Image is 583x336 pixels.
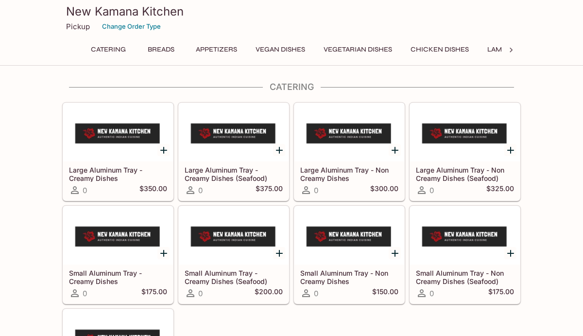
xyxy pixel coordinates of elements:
button: Add Large Aluminum Tray - Non Creamy Dishes (Seafood) [504,144,516,156]
div: Large Aluminum Tray - Creamy Dishes (Seafood) [179,103,289,161]
h5: $175.00 [488,287,514,299]
div: Small Aluminum Tray - Non Creamy Dishes [294,206,404,265]
button: Vegan Dishes [250,43,310,56]
h5: $325.00 [486,184,514,196]
h5: $200.00 [255,287,283,299]
button: Add Large Aluminum Tray - Creamy Dishes [157,144,170,156]
button: Add Large Aluminum Tray - Creamy Dishes (Seafood) [273,144,285,156]
h3: New Kamana Kitchen [66,4,517,19]
h5: Large Aluminum Tray - Creamy Dishes [69,166,167,182]
h5: $350.00 [139,184,167,196]
span: 0 [83,289,87,298]
button: Add Small Aluminum Tray - Creamy Dishes [157,247,170,259]
h5: Large Aluminum Tray - Creamy Dishes (Seafood) [185,166,283,182]
a: Small Aluminum Tray - Creamy Dishes0$175.00 [63,206,173,304]
button: Chicken Dishes [405,43,474,56]
div: Large Aluminum Tray - Non Creamy Dishes [294,103,404,161]
h5: Small Aluminum Tray - Creamy Dishes [69,269,167,285]
span: 0 [429,186,434,195]
button: Vegetarian Dishes [318,43,397,56]
button: Breads [139,43,183,56]
button: Add Small Aluminum Tray - Non Creamy Dishes (Seafood) [504,247,516,259]
h5: Large Aluminum Tray - Non Creamy Dishes (Seafood) [416,166,514,182]
a: Small Aluminum Tray - Non Creamy Dishes (Seafood)0$175.00 [410,206,520,304]
div: Large Aluminum Tray - Non Creamy Dishes (Seafood) [410,103,520,161]
div: Small Aluminum Tray - Creamy Dishes [63,206,173,265]
h5: Large Aluminum Tray - Non Creamy Dishes [300,166,398,182]
button: Add Small Aluminum Tray - Non Creamy Dishes [389,247,401,259]
h5: Small Aluminum Tray - Non Creamy Dishes [300,269,398,285]
a: Small Aluminum Tray - Creamy Dishes (Seafood)0$200.00 [178,206,289,304]
a: Large Aluminum Tray - Creamy Dishes0$350.00 [63,103,173,201]
span: 0 [198,289,203,298]
button: Catering [86,43,131,56]
div: Small Aluminum Tray - Non Creamy Dishes (Seafood) [410,206,520,265]
span: 0 [314,289,318,298]
h4: Catering [62,82,521,92]
span: 0 [429,289,434,298]
button: Change Order Type [98,19,165,34]
a: Large Aluminum Tray - Creamy Dishes (Seafood)0$375.00 [178,103,289,201]
div: Small Aluminum Tray - Creamy Dishes (Seafood) [179,206,289,265]
button: Add Small Aluminum Tray - Creamy Dishes (Seafood) [273,247,285,259]
div: Large Aluminum Tray - Creamy Dishes [63,103,173,161]
h5: Small Aluminum Tray - Creamy Dishes (Seafood) [185,269,283,285]
h5: $150.00 [372,287,398,299]
button: Lamb Dishes [482,43,537,56]
a: Large Aluminum Tray - Non Creamy Dishes0$300.00 [294,103,405,201]
span: 0 [314,186,318,195]
a: Small Aluminum Tray - Non Creamy Dishes0$150.00 [294,206,405,304]
h5: $300.00 [370,184,398,196]
h5: $175.00 [141,287,167,299]
p: Pickup [66,22,90,31]
span: 0 [198,186,203,195]
h5: Small Aluminum Tray - Non Creamy Dishes (Seafood) [416,269,514,285]
h5: $375.00 [256,184,283,196]
button: Add Large Aluminum Tray - Non Creamy Dishes [389,144,401,156]
span: 0 [83,186,87,195]
a: Large Aluminum Tray - Non Creamy Dishes (Seafood)0$325.00 [410,103,520,201]
button: Appetizers [190,43,242,56]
